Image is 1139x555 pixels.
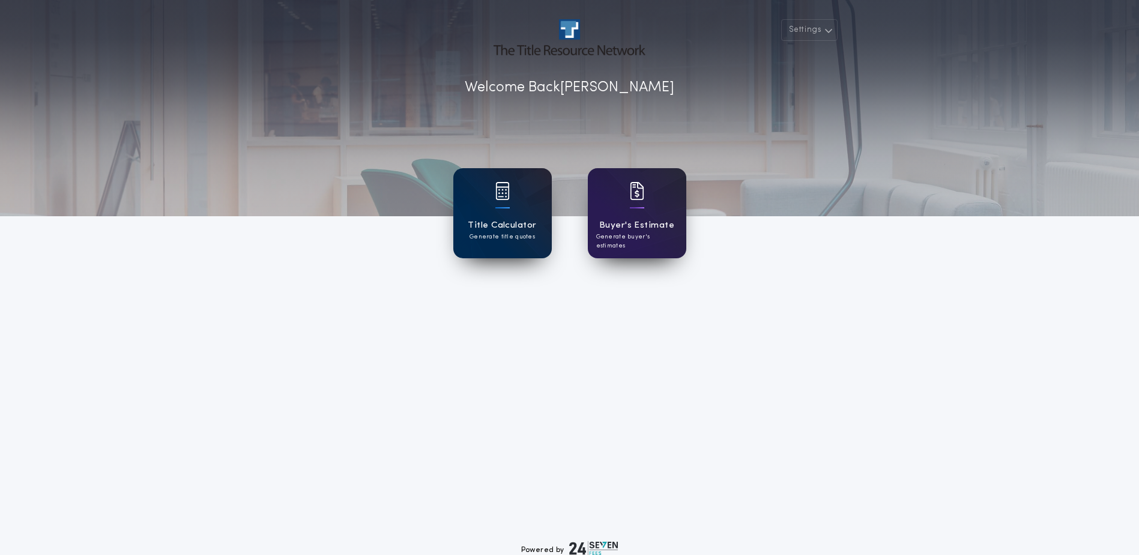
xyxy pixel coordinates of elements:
[596,232,678,250] p: Generate buyer's estimates
[465,77,674,99] p: Welcome Back [PERSON_NAME]
[494,19,645,55] img: account-logo
[599,219,674,232] h1: Buyer's Estimate
[470,232,535,241] p: Generate title quotes
[495,182,510,200] img: card icon
[588,168,686,258] a: card iconBuyer's EstimateGenerate buyer's estimates
[453,168,552,258] a: card iconTitle CalculatorGenerate title quotes
[630,182,644,200] img: card icon
[468,219,536,232] h1: Title Calculator
[781,19,838,41] button: Settings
